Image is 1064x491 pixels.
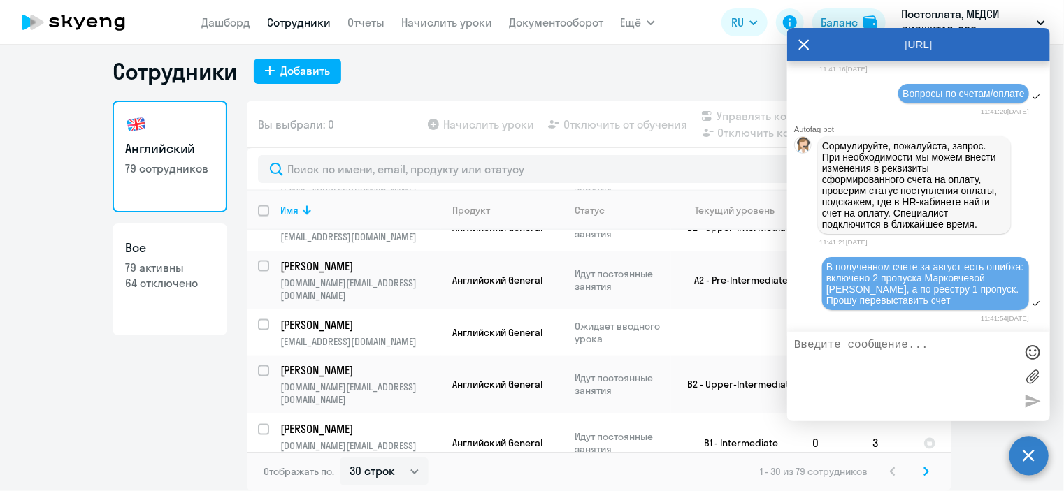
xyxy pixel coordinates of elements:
div: Текущий уровень [696,204,775,217]
a: [PERSON_NAME] [280,363,440,379]
span: Ещё [620,14,641,31]
input: Поиск по имени, email, продукту или статусу [258,155,940,183]
h3: Все [125,239,215,257]
td: A2 - Pre-Intermediate [671,251,801,309]
span: Вы выбрали: 0 [258,116,334,133]
span: Английский General [452,437,542,450]
p: [DOMAIN_NAME][EMAIL_ADDRESS][DOMAIN_NAME] [280,381,440,406]
a: Документооборот [509,15,603,29]
span: Вопросы по счетам/оплате [903,88,1025,99]
p: Ожидает вводного урока [575,320,670,345]
a: [PERSON_NAME] [280,258,440,274]
a: [PERSON_NAME] [280,422,440,437]
a: Английский79 сотрудников [113,101,227,212]
button: Добавить [254,59,341,84]
div: Добавить [280,62,330,79]
td: 0 [801,414,861,473]
h1: Сотрудники [113,57,237,85]
div: Имя [280,204,299,217]
p: Постоплата, МЕДСИ ДИДЖИТАЛ, ООО [901,6,1031,39]
p: 79 сотрудников [125,161,215,176]
p: Идут постоянные занятия [575,372,670,397]
time: 11:41:20[DATE] [981,108,1029,115]
p: [PERSON_NAME] [280,363,438,379]
button: Балансbalance [812,8,886,36]
p: Идут постоянные занятия [575,268,670,293]
p: [EMAIL_ADDRESS][DOMAIN_NAME] [280,230,440,243]
span: Отображать по: [264,465,334,478]
p: Идут постоянные занятия [575,431,670,456]
a: Отчеты [347,15,384,29]
div: Продукт [452,204,563,217]
p: [PERSON_NAME] [280,317,438,332]
img: english [125,113,148,135]
div: Autofaq bot [794,125,1050,133]
h3: Английский [125,140,215,158]
div: Текущий уровень [682,204,800,217]
div: Продукт [452,204,490,217]
span: RU [731,14,744,31]
p: [PERSON_NAME] [280,258,438,274]
img: bot avatar [795,137,812,157]
a: Сотрудники [267,15,331,29]
img: balance [863,15,877,29]
p: 79 активны [125,260,215,275]
p: [DOMAIN_NAME][EMAIL_ADDRESS][DOMAIN_NAME] [280,440,440,465]
p: 64 отключено [125,275,215,291]
button: RU [721,8,768,36]
a: Дашборд [201,15,250,29]
div: Статус [575,204,605,217]
span: 1 - 30 из 79 сотрудников [760,465,868,478]
time: 11:41:16[DATE] [819,65,868,73]
td: 3 [861,414,912,473]
p: [DOMAIN_NAME][EMAIL_ADDRESS][DOMAIN_NAME] [280,277,440,302]
time: 11:41:54[DATE] [981,314,1029,322]
p: [PERSON_NAME] [280,422,438,437]
label: Лимит 10 файлов [1022,366,1043,387]
p: [EMAIL_ADDRESS][DOMAIN_NAME] [280,335,440,348]
time: 11:41:21[DATE] [819,238,868,246]
button: Постоплата, МЕДСИ ДИДЖИТАЛ, ООО [894,6,1052,39]
div: Имя [280,204,440,217]
a: [PERSON_NAME] [280,317,440,332]
span: Английский General [452,326,542,339]
div: Баланс [821,14,858,31]
div: Статус [575,204,670,217]
td: B1 - Intermediate [671,414,801,473]
span: Английский General [452,274,542,286]
span: В полученном счете за август есть ошибка: включено 2 пропуска Марковчевой [PERSON_NAME], а по рее... [826,261,1027,306]
a: Начислить уроки [401,15,492,29]
span: Сормулируйте, пожалуйста, запрос. При необходимости мы можем внести изменения в реквизиты сформир... [822,140,1000,230]
td: B2 - Upper-Intermediate [671,356,801,414]
button: Ещё [620,8,655,36]
span: Английский General [452,379,542,391]
a: Все79 активны64 отключено [113,223,227,335]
